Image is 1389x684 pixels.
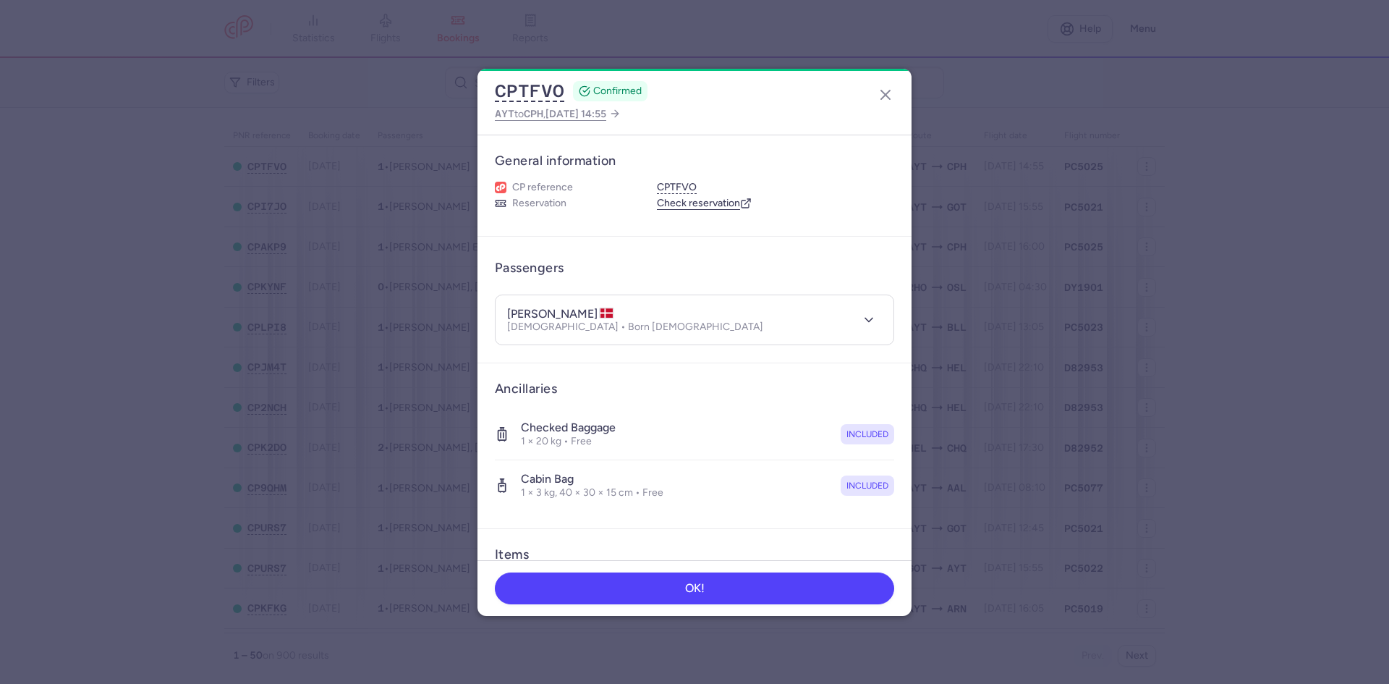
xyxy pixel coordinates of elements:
[593,84,642,98] span: CONFIRMED
[495,381,894,397] h3: Ancillaries
[495,105,621,123] a: AYTtoCPH,[DATE] 14:55
[521,486,663,499] p: 1 × 3 kg, 40 × 30 × 15 cm • Free
[495,105,606,123] span: to ,
[545,108,606,120] span: [DATE] 14:55
[512,181,573,194] span: CP reference
[521,472,663,486] h4: Cabin bag
[495,546,529,563] h3: Items
[846,478,888,493] span: included
[507,307,614,321] h4: [PERSON_NAME]
[524,108,543,119] span: CPH
[521,435,616,448] p: 1 × 20 kg • Free
[495,260,564,276] h3: Passengers
[495,573,894,604] button: OK!
[657,181,697,194] button: CPTFVO
[495,182,506,193] figure: 1L airline logo
[512,197,566,210] span: Reservation
[495,108,514,119] span: AYT
[846,427,888,442] span: included
[685,582,705,595] span: OK!
[495,153,894,169] h3: General information
[507,321,763,333] p: [DEMOGRAPHIC_DATA] • Born [DEMOGRAPHIC_DATA]
[495,80,564,102] button: CPTFVO
[521,421,616,435] h4: Checked baggage
[657,197,752,210] a: Check reservation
